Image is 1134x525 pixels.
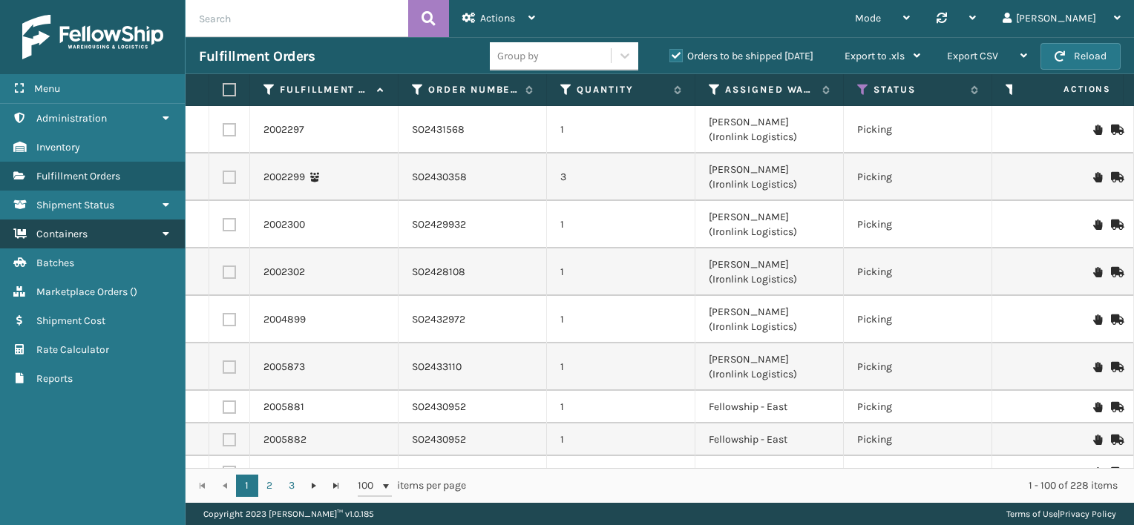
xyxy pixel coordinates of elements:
[1111,467,1120,478] i: Mark as Shipped
[412,122,465,137] a: SO2431568
[1111,172,1120,182] i: Mark as Shipped
[547,201,695,248] td: 1
[1040,43,1121,70] button: Reload
[36,141,80,153] span: Inventory
[695,248,844,296] td: [PERSON_NAME] (Ironlink Logistics)
[280,83,370,96] label: Fulfillment Order Id
[547,153,695,201] td: 3
[695,423,844,456] td: Fellowship - East
[874,83,963,96] label: Status
[263,122,304,137] a: 2002297
[695,456,844,489] td: Fellowship - East
[1111,125,1120,135] i: Mark as Shipped
[1111,402,1120,412] i: Mark as Shipped
[36,257,74,269] span: Batches
[412,465,466,480] a: SO2430952
[36,314,105,327] span: Shipment Cost
[497,48,539,64] div: Group by
[844,106,992,153] td: Picking
[547,106,695,153] td: 1
[199,47,315,65] h3: Fulfillment Orders
[695,391,844,423] td: Fellowship - East
[669,50,813,62] label: Orders to be shipped [DATE]
[1093,219,1102,230] i: On Hold
[1093,467,1102,478] i: On Hold
[36,112,107,125] span: Administration
[412,217,466,232] a: SO2429932
[1093,362,1102,372] i: On Hold
[1111,219,1120,230] i: Mark as Shipped
[303,475,325,497] a: Go to the next page
[36,199,114,211] span: Shipment Status
[1006,503,1116,525] div: |
[855,12,881,24] span: Mode
[263,400,304,415] a: 2005881
[258,475,281,497] a: 2
[844,153,992,201] td: Picking
[412,170,467,185] a: SO2430358
[263,265,305,280] a: 2002302
[203,503,374,525] p: Copyright 2023 [PERSON_NAME]™ v 1.0.185
[325,475,347,497] a: Go to the last page
[547,296,695,343] td: 1
[844,296,992,343] td: Picking
[34,82,60,95] span: Menu
[36,343,109,356] span: Rate Calculator
[263,432,307,447] a: 2005882
[36,285,128,298] span: Marketplace Orders
[130,285,137,298] span: ( )
[547,423,695,456] td: 1
[412,312,465,327] a: SO2432972
[1093,267,1102,277] i: On Hold
[844,423,992,456] td: Picking
[263,360,305,374] a: 2005873
[844,343,992,391] td: Picking
[358,478,380,493] span: 100
[547,391,695,423] td: 1
[845,50,905,62] span: Export to .xls
[263,465,307,480] a: 2005883
[281,475,303,497] a: 3
[36,372,73,385] span: Reports
[1111,362,1120,372] i: Mark as Shipped
[695,106,844,153] td: [PERSON_NAME] (Ironlink Logistics)
[547,456,695,489] td: 1
[547,248,695,296] td: 1
[428,83,518,96] label: Order Number
[22,15,163,59] img: logo
[844,456,992,489] td: Picking
[358,475,466,497] span: items per page
[480,12,515,24] span: Actions
[1093,314,1102,325] i: On Hold
[695,343,844,391] td: [PERSON_NAME] (Ironlink Logistics)
[695,296,844,343] td: [PERSON_NAME] (Ironlink Logistics)
[844,391,992,423] td: Picking
[236,475,258,497] a: 1
[1111,267,1120,277] i: Mark as Shipped
[947,50,998,62] span: Export CSV
[1093,402,1102,412] i: On Hold
[263,312,306,327] a: 2004899
[725,83,815,96] label: Assigned Warehouse
[547,343,695,391] td: 1
[1017,77,1120,102] span: Actions
[412,265,465,280] a: SO2428108
[412,400,466,415] a: SO2430952
[1093,172,1102,182] i: On Hold
[487,478,1118,493] div: 1 - 100 of 228 items
[330,480,342,492] span: Go to the last page
[695,201,844,248] td: [PERSON_NAME] (Ironlink Logistics)
[844,201,992,248] td: Picking
[36,170,120,182] span: Fulfillment Orders
[412,360,462,374] a: SO2433110
[1111,435,1120,445] i: Mark as Shipped
[1093,435,1102,445] i: On Hold
[1111,314,1120,325] i: Mark as Shipped
[577,83,666,96] label: Quantity
[308,480,320,492] span: Go to the next page
[844,248,992,296] td: Picking
[412,432,466,447] a: SO2430952
[1093,125,1102,135] i: On Hold
[263,170,305,185] a: 2002299
[695,153,844,201] td: [PERSON_NAME] (Ironlink Logistics)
